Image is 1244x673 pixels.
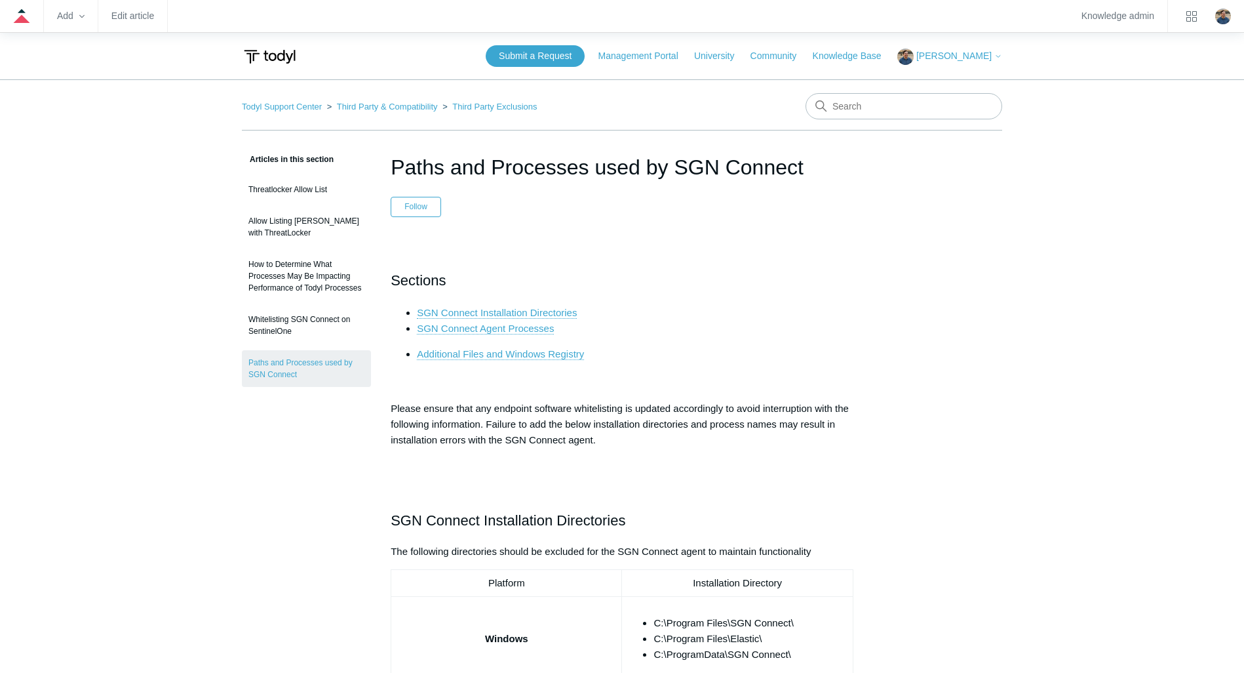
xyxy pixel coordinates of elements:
[391,269,853,292] h2: Sections
[813,49,895,63] a: Knowledge Base
[440,102,537,112] li: Third Party Exclusions
[242,209,371,245] a: Allow Listing [PERSON_NAME] with ThreatLocker
[417,323,554,335] a: SGN Connect Agent Processes
[242,102,324,112] li: Todyl Support Center
[242,350,371,387] a: Paths and Processes used by SGN Connect
[324,102,440,112] li: Third Party & Compatibility
[452,102,537,112] a: Third Party Exclusions
[653,631,847,647] li: C:\Program Files\Elastic\
[622,570,853,597] td: Installation Directory
[242,155,334,164] span: Articles in this section
[1215,9,1231,24] zd-hc-trigger: Click your profile icon to open the profile menu
[598,49,691,63] a: Management Portal
[750,49,810,63] a: Community
[806,93,1002,119] input: Search
[242,177,371,202] a: Threatlocker Allow List
[111,12,154,20] a: Edit article
[897,49,1002,65] button: [PERSON_NAME]
[391,546,811,557] span: The following directories should be excluded for the SGN Connect agent to maintain functionality
[1081,12,1154,20] a: Knowledge admin
[391,403,849,445] span: Please ensure that any endpoint software whitelisting is updated accordingly to avoid interruptio...
[417,348,584,360] a: Additional Files and Windows Registry
[391,570,622,597] td: Platform
[653,647,847,663] li: C:\ProgramData\SGN Connect\
[916,51,992,61] span: [PERSON_NAME]
[391,152,853,183] h1: Paths and Processes used by SGN Connect
[653,615,847,631] li: C:\Program Files\SGN Connect\
[242,102,322,112] a: Todyl Support Center
[391,197,441,216] button: Follow Article
[485,633,528,644] strong: Windows
[391,512,625,529] span: SGN Connect Installation Directories
[242,252,371,300] a: How to Determine What Processes May Be Impacting Performance of Todyl Processes
[57,12,85,20] zd-hc-trigger: Add
[242,307,371,344] a: Whitelisting SGN Connect on SentinelOne
[242,45,298,69] img: Todyl Support Center Help Center home page
[1215,9,1231,24] img: user avatar
[337,102,438,112] a: Third Party & Compatibility
[486,45,585,67] a: Submit a Request
[694,49,747,63] a: University
[417,307,577,319] a: SGN Connect Installation Directories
